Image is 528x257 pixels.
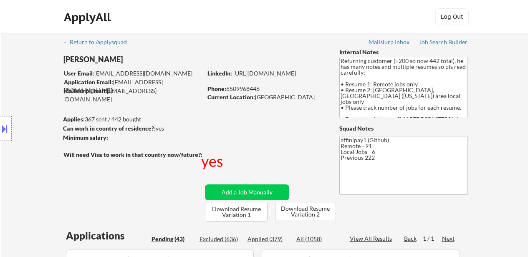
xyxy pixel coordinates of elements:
[339,124,468,133] div: Squad Notes
[200,235,241,243] div: Excluded (636)
[63,39,135,47] a: ← Return to /applysquad
[350,234,394,243] div: View All Results
[339,48,468,56] div: Internal Notes
[423,234,442,243] div: 1 / 1
[435,8,469,25] button: Log Out
[419,39,468,47] a: Job Search Builder
[248,235,289,243] div: Applied (379)
[66,231,149,241] div: Applications
[207,93,255,101] strong: Current Location:
[275,203,336,220] button: Download Resume Variation 2
[419,39,468,45] div: Job Search Builder
[233,70,296,77] a: [URL][DOMAIN_NAME]
[207,85,226,92] strong: Phone:
[201,151,225,171] div: yes
[369,39,410,45] div: Mailslurp Inbox
[206,203,268,222] button: Download Resume Variation 1
[404,234,417,243] div: Back
[369,39,410,47] a: Mailslurp Inbox
[296,235,338,243] div: All (1058)
[207,93,326,101] div: [GEOGRAPHIC_DATA]
[64,10,113,24] div: ApplyAll
[207,70,232,77] strong: LinkedIn:
[205,184,289,200] button: Add a Job Manually
[63,39,135,45] div: ← Return to /applysquad
[442,234,455,243] div: Next
[152,235,193,243] div: Pending (43)
[207,85,326,93] div: 6509968446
